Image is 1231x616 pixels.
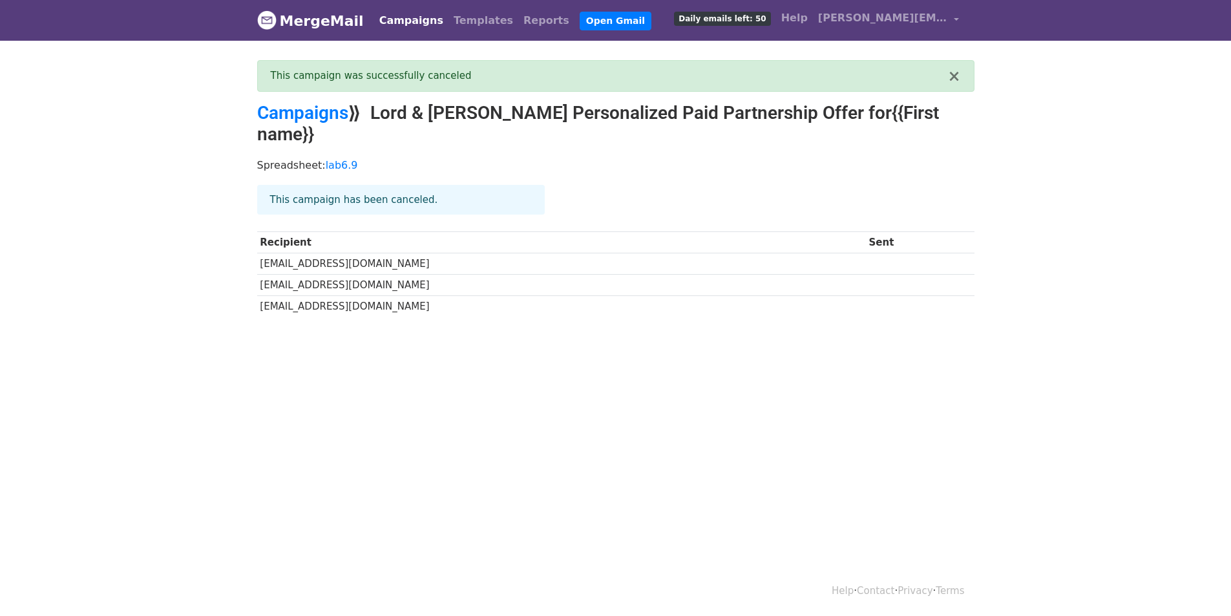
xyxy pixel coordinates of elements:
a: Terms [936,585,964,597]
div: This campaign was successfully canceled [271,69,948,83]
td: [EMAIL_ADDRESS][DOMAIN_NAME] [257,253,866,275]
th: Sent [866,232,974,253]
a: MergeMail [257,7,364,34]
td: [EMAIL_ADDRESS][DOMAIN_NAME] [257,296,866,317]
a: Templates [448,8,518,34]
th: Recipient [257,232,866,253]
a: Campaigns [374,8,448,34]
p: Spreadsheet: [257,158,974,172]
a: Help [832,585,854,597]
img: MergeMail logo [257,10,277,30]
a: Contact [857,585,894,597]
a: Help [776,5,813,31]
button: × [947,69,960,84]
a: Campaigns [257,102,348,123]
td: [EMAIL_ADDRESS][DOMAIN_NAME] [257,275,866,296]
span: [PERSON_NAME][EMAIL_ADDRESS] [818,10,947,26]
h2: ⟫ Lord & [PERSON_NAME] Personalized Paid Partnership Offer for{{First name}} [257,102,974,145]
span: Daily emails left: 50 [674,12,770,26]
a: Open Gmail [580,12,651,30]
a: Privacy [898,585,932,597]
a: [PERSON_NAME][EMAIL_ADDRESS] [813,5,964,36]
a: Daily emails left: 50 [669,5,775,31]
a: Reports [518,8,574,34]
div: This campaign has been canceled. [257,185,545,215]
a: lab6.9 [326,159,358,171]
